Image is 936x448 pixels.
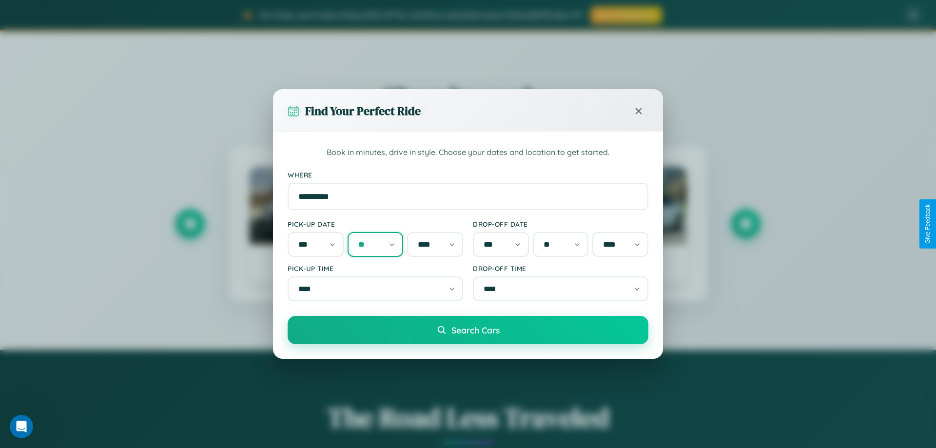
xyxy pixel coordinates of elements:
span: Search Cars [451,325,500,335]
h3: Find Your Perfect Ride [305,103,421,119]
label: Pick-up Time [288,264,463,273]
label: Drop-off Time [473,264,648,273]
label: Pick-up Date [288,220,463,228]
button: Search Cars [288,316,648,344]
label: Drop-off Date [473,220,648,228]
p: Book in minutes, drive in style. Choose your dates and location to get started. [288,146,648,159]
label: Where [288,171,648,179]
